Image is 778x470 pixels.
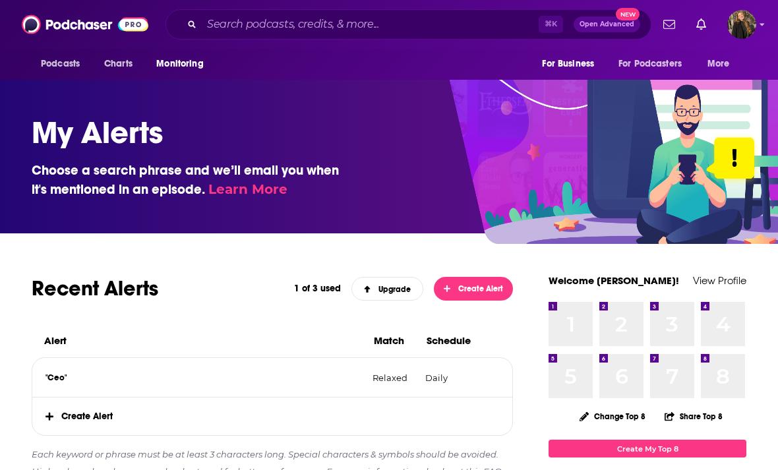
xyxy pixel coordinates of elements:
[727,10,756,39] button: Show profile menu
[32,276,284,301] h2: Recent Alerts
[533,51,611,76] button: open menu
[580,21,634,28] span: Open Advanced
[22,12,148,37] img: Podchaser - Follow, Share and Rate Podcasts
[427,334,479,347] h3: Schedule
[572,408,653,425] button: Change Top 8
[32,51,97,76] button: open menu
[208,181,287,197] a: Learn More
[698,51,746,76] button: open menu
[202,14,539,35] input: Search podcasts, credits, & more...
[574,16,640,32] button: Open AdvancedNew
[549,440,746,457] a: Create My Top 8
[425,372,478,383] p: Daily
[96,51,140,76] a: Charts
[618,55,682,73] span: For Podcasters
[610,51,701,76] button: open menu
[147,51,220,76] button: open menu
[549,274,679,287] a: Welcome [PERSON_NAME]!
[44,334,363,347] h3: Alert
[32,113,736,152] h1: My Alerts
[727,10,756,39] span: Logged in as anamarquis
[616,8,640,20] span: New
[693,274,746,287] a: View Profile
[373,372,415,383] p: Relaxed
[165,9,651,40] div: Search podcasts, credits, & more...
[294,283,341,294] p: 1 of 3 used
[434,277,513,301] button: Create Alert
[41,55,80,73] span: Podcasts
[707,55,730,73] span: More
[32,397,512,435] span: Create Alert
[542,55,594,73] span: For Business
[374,334,416,347] h3: Match
[104,55,133,73] span: Charts
[156,55,203,73] span: Monitoring
[658,13,680,36] a: Show notifications dropdown
[364,285,411,294] span: Upgrade
[539,16,563,33] span: ⌘ K
[444,284,504,293] span: Create Alert
[727,10,756,39] img: User Profile
[351,277,424,301] a: Upgrade
[691,13,711,36] a: Show notifications dropdown
[32,161,348,199] h3: Choose a search phrase and we’ll email you when it's mentioned in an episode.
[45,372,362,383] p: "Ceo"
[664,403,723,429] button: Share Top 8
